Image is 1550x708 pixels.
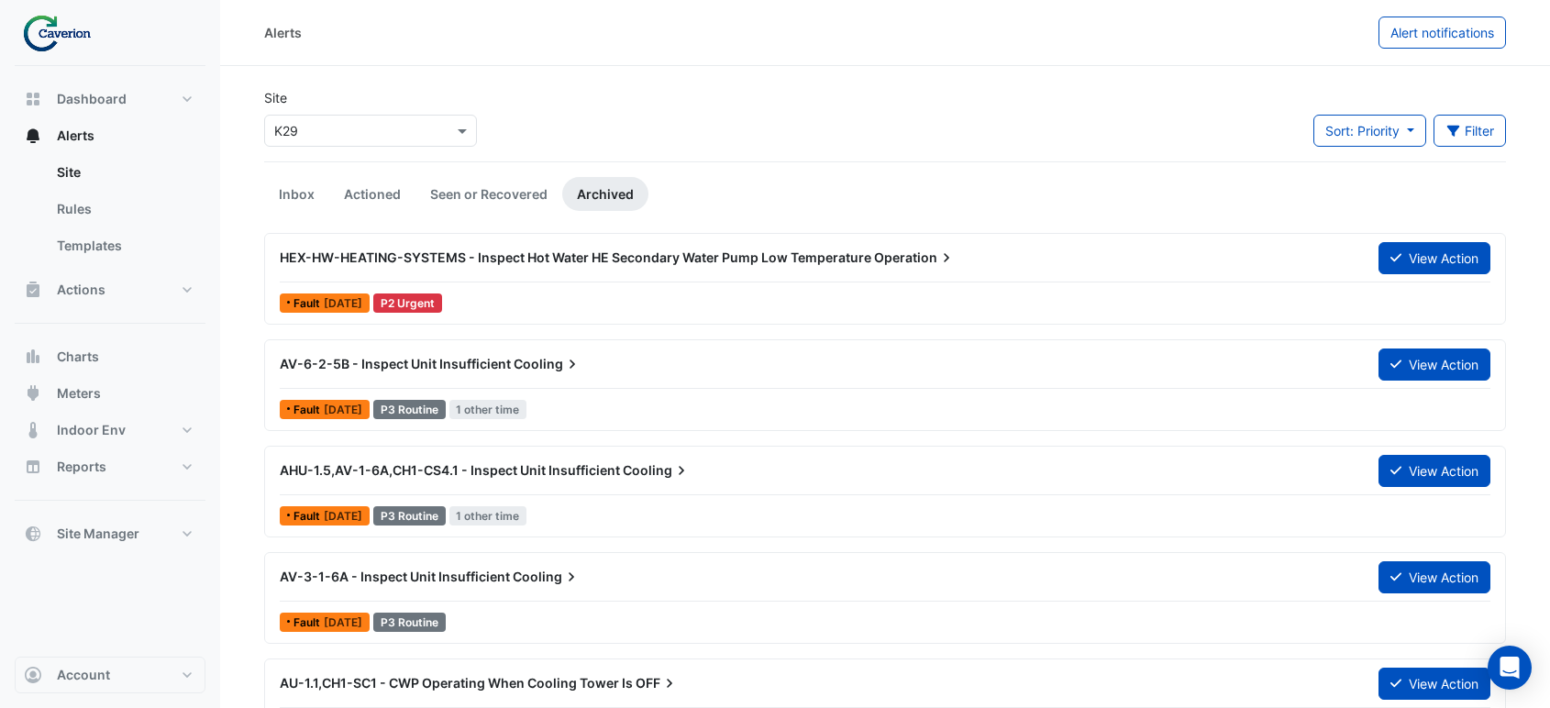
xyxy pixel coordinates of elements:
[15,271,205,308] button: Actions
[15,515,205,552] button: Site Manager
[1325,123,1400,138] span: Sort: Priority
[373,293,442,313] div: P2 Urgent
[514,355,581,373] span: Cooling
[562,177,648,211] a: Archived
[280,569,510,584] span: AV-3-1-6A - Inspect Unit Insufficient
[293,404,324,415] span: Fault
[1378,455,1490,487] button: View Action
[24,90,42,108] app-icon: Dashboard
[415,177,562,211] a: Seen or Recovered
[1378,348,1490,381] button: View Action
[24,281,42,299] app-icon: Actions
[15,657,205,693] button: Account
[449,400,527,419] span: 1 other time
[15,338,205,375] button: Charts
[24,127,42,145] app-icon: Alerts
[57,666,110,684] span: Account
[15,117,205,154] button: Alerts
[264,177,329,211] a: Inbox
[1378,561,1490,593] button: View Action
[293,298,324,309] span: Fault
[42,154,205,191] a: Site
[373,506,446,525] div: P3 Routine
[280,462,620,478] span: AHU-1.5,AV-1-6A,CH1-CS4.1 - Inspect Unit Insufficient
[324,615,362,629] span: Fri 20-Jun-2025 08:45 EEST
[373,613,446,632] div: P3 Routine
[373,400,446,419] div: P3 Routine
[57,458,106,476] span: Reports
[42,191,205,227] a: Rules
[1434,115,1507,147] button: Filter
[1313,115,1426,147] button: Sort: Priority
[280,249,871,265] span: HEX-HW-HEATING-SYSTEMS - Inspect Hot Water HE Secondary Water Pump Low Temperature
[42,227,205,264] a: Templates
[15,375,205,412] button: Meters
[57,348,99,366] span: Charts
[1488,646,1532,690] div: Open Intercom Messenger
[57,127,94,145] span: Alerts
[874,249,956,267] span: Operation
[15,448,205,485] button: Reports
[57,421,126,439] span: Indoor Env
[22,15,105,51] img: Company Logo
[293,617,324,628] span: Fault
[264,88,287,107] label: Site
[57,90,127,108] span: Dashboard
[15,412,205,448] button: Indoor Env
[513,568,581,586] span: Cooling
[623,461,691,480] span: Cooling
[57,525,139,543] span: Site Manager
[24,525,42,543] app-icon: Site Manager
[1378,668,1490,700] button: View Action
[24,348,42,366] app-icon: Charts
[1378,17,1506,49] button: Alert notifications
[324,509,362,523] span: Fri 01-Aug-2025 10:15 EEST
[329,177,415,211] a: Actioned
[324,403,362,416] span: Fri 01-Aug-2025 15:30 EEST
[324,296,362,310] span: Mon 28-Jul-2025 17:00 EEST
[280,675,633,691] span: AU-1.1,CH1-SC1 - CWP Operating When Cooling Tower Is
[15,154,205,271] div: Alerts
[57,281,105,299] span: Actions
[636,674,679,692] span: OFF
[293,511,324,522] span: Fault
[1378,242,1490,274] button: View Action
[15,81,205,117] button: Dashboard
[449,506,527,525] span: 1 other time
[57,384,101,403] span: Meters
[24,458,42,476] app-icon: Reports
[24,384,42,403] app-icon: Meters
[1390,25,1494,40] span: Alert notifications
[264,23,302,42] div: Alerts
[24,421,42,439] app-icon: Indoor Env
[280,356,511,371] span: AV-6-2-5B - Inspect Unit Insufficient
